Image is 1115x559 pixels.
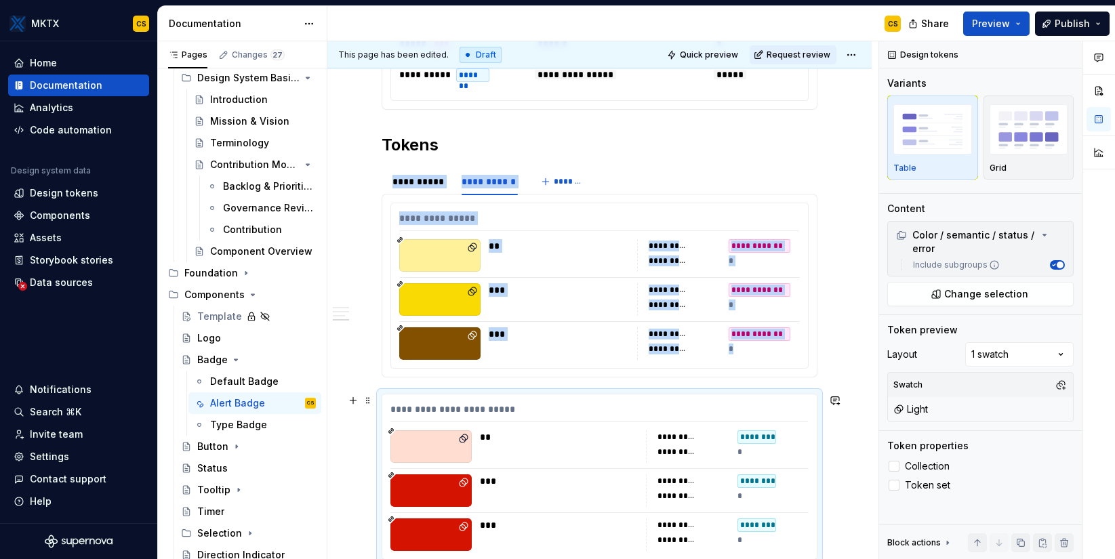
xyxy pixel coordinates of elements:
[176,479,321,501] a: Tooltip
[30,428,83,441] div: Invite team
[31,17,59,30] div: MKTX
[887,439,969,453] div: Token properties
[30,495,52,508] div: Help
[30,186,98,200] div: Design tokens
[184,288,245,302] div: Components
[750,45,836,64] button: Request review
[210,136,269,150] div: Terminology
[30,101,73,115] div: Analytics
[891,224,1070,257] div: Color / semantic / status / error
[176,349,321,371] a: Badge
[8,272,149,293] a: Data sources
[223,201,313,215] div: Governance Review Process
[30,383,92,396] div: Notifications
[168,49,207,60] div: Pages
[197,310,242,323] div: Template
[30,56,57,70] div: Home
[891,375,925,394] div: Swatch
[8,52,149,74] a: Home
[210,396,265,410] div: Alert Badge
[223,180,313,193] div: Backlog & Prioritization
[9,16,26,32] img: 6599c211-2218-4379-aa47-474b768e6477.png
[887,348,917,361] div: Layout
[197,331,221,345] div: Logo
[307,396,315,410] div: CS
[30,209,90,222] div: Components
[188,154,321,175] a: Contribution Model
[188,110,321,132] a: Mission & Vision
[232,49,285,60] div: Changes
[908,260,1000,270] label: Include subgroups
[210,93,268,106] div: Introduction
[45,535,113,548] svg: Supernova Logo
[176,522,321,544] div: Selection
[390,203,809,369] section-item: Light Theme
[887,282,1074,306] button: Change selection
[30,231,62,245] div: Assets
[8,97,149,119] a: Analytics
[963,12,1030,36] button: Preview
[8,205,149,226] a: Components
[176,327,321,349] a: Logo
[887,77,927,90] div: Variants
[188,132,321,154] a: Terminology
[990,163,1007,173] p: Grid
[176,501,321,522] a: Timer
[197,526,242,540] div: Selection
[8,75,149,96] a: Documentation
[8,182,149,204] a: Design tokens
[223,223,282,236] div: Contribution
[663,45,744,64] button: Quick preview
[8,227,149,249] a: Assets
[887,202,925,215] div: Content
[11,165,91,176] div: Design system data
[887,96,978,180] button: placeholderTable
[767,49,830,60] span: Request review
[3,9,155,38] button: MKTXCS
[905,461,950,472] span: Collection
[1035,12,1110,36] button: Publish
[8,249,149,271] a: Storybook stories
[893,163,916,173] p: Table
[201,197,321,219] a: Governance Review Process
[896,228,1038,255] div: Color / semantic / status / error
[8,468,149,490] button: Contact support
[887,533,953,552] div: Block actions
[888,18,898,29] div: CS
[188,392,321,414] a: Alert BadgeCS
[188,89,321,110] a: Introduction
[887,323,958,337] div: Token preview
[972,17,1010,30] span: Preview
[197,440,228,453] div: Button
[188,414,321,436] a: Type Badge
[184,266,238,280] div: Foundation
[30,253,113,267] div: Storybook stories
[197,461,228,475] div: Status
[201,175,321,197] a: Backlog & Prioritization
[901,12,958,36] button: Share
[30,276,93,289] div: Data sources
[893,104,972,154] img: placeholder
[382,134,817,156] h2: Tokens
[197,505,224,518] div: Timer
[210,115,289,128] div: Mission & Vision
[944,287,1028,301] span: Change selection
[176,436,321,457] a: Button
[176,457,321,479] a: Status
[169,17,297,30] div: Documentation
[30,79,102,92] div: Documentation
[8,446,149,468] a: Settings
[893,402,928,416] div: Light
[163,262,321,284] div: Foundation
[210,158,300,171] div: Contribution Model
[990,104,1068,154] img: placeholder
[188,371,321,392] a: Default Badge
[163,284,321,306] div: Components
[30,123,112,137] div: Code automation
[30,405,81,419] div: Search ⌘K
[984,96,1074,180] button: placeholderGrid
[136,18,146,29] div: CS
[680,49,738,60] span: Quick preview
[176,67,321,89] div: Design System Basics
